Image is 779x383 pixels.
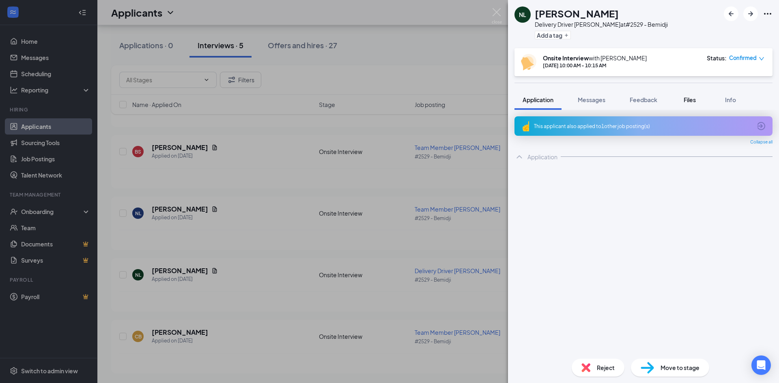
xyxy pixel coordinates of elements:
[707,54,727,62] div: Status :
[523,96,553,103] span: Application
[661,363,699,372] span: Move to stage
[535,31,571,39] button: PlusAdd a tag
[729,54,757,62] span: Confirmed
[535,6,619,20] h1: [PERSON_NAME]
[535,20,668,28] div: Delivery Driver [PERSON_NAME] at #2529 - Bemidji
[746,9,755,19] svg: ArrowRight
[743,6,758,21] button: ArrowRight
[578,96,605,103] span: Messages
[724,6,738,21] button: ArrowLeftNew
[514,152,524,162] svg: ChevronUp
[543,54,589,62] b: Onsite Interview
[759,56,764,62] span: down
[543,54,647,62] div: with [PERSON_NAME]
[597,363,615,372] span: Reject
[763,9,773,19] svg: Ellipses
[527,153,557,161] div: Application
[726,9,736,19] svg: ArrowLeftNew
[725,96,736,103] span: Info
[750,139,773,145] span: Collapse all
[630,96,657,103] span: Feedback
[751,355,771,375] div: Open Intercom Messenger
[756,121,766,131] svg: ArrowCircle
[519,11,526,19] div: NL
[543,62,647,69] div: [DATE] 10:00 AM - 10:15 AM
[534,123,751,130] div: This applicant also applied to 1 other job posting(s)
[564,33,569,38] svg: Plus
[684,96,696,103] span: Files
